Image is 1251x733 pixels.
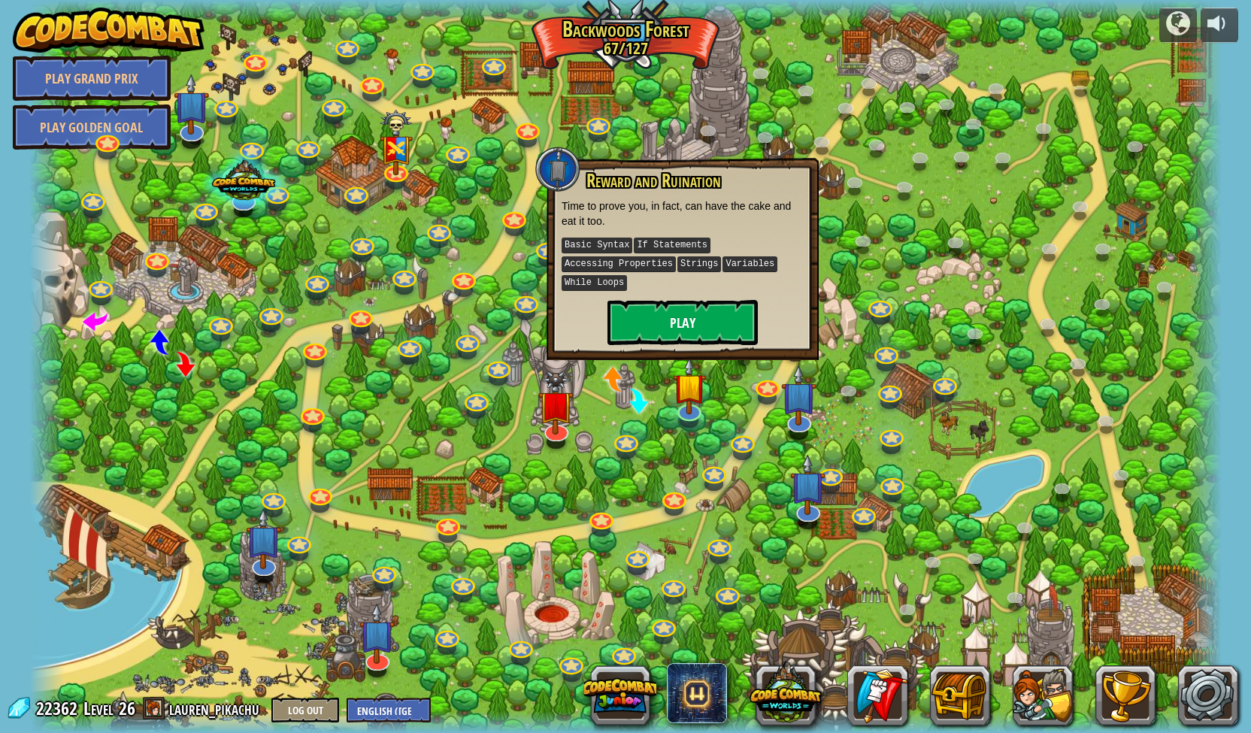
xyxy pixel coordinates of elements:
img: level-banner-unstarted-subscriber.png [247,508,282,569]
a: Play Golden Goal [13,104,171,150]
span: Level [83,696,114,721]
kbd: While Loops [562,275,627,291]
img: level-banner-unstarted-subscriber.png [359,603,395,664]
button: Log Out [271,698,339,722]
span: 22362 [36,696,82,720]
kbd: If Statements [634,238,710,253]
kbd: Variables [722,256,777,272]
button: Campaigns [1159,8,1197,43]
kbd: Basic Syntax [562,238,632,253]
kbd: Strings [677,256,721,272]
a: Play Grand Prix [13,56,171,101]
img: level-banner-replayable.png [538,371,574,435]
kbd: Accessing Properties [562,256,676,272]
img: bronze-chest.png [1071,71,1090,86]
button: Adjust volume [1201,8,1238,43]
img: level-banner-unstarted-subscriber.png [174,74,209,135]
img: CodeCombat - Learn how to code by playing a game [13,8,205,53]
span: 26 [119,696,135,720]
p: Time to prove you, in fact, can have the cake and eat it too. [562,198,804,229]
img: level-banner-unstarted-subscriber.png [781,365,816,426]
img: level-banner-unstarted-subscriber.png [790,454,825,515]
img: level-banner-started.png [673,357,706,413]
button: Play [607,300,758,345]
a: lauren_pikachu [169,696,264,720]
span: Reward and Ruination [586,168,721,193]
img: level-banner-multiplayer.png [380,111,413,176]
